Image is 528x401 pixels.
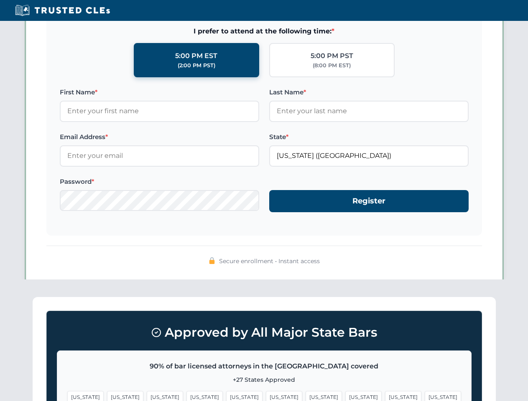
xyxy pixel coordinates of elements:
[60,26,469,37] span: I prefer to attend at the following time:
[269,190,469,212] button: Register
[67,361,461,372] p: 90% of bar licensed attorneys in the [GEOGRAPHIC_DATA] covered
[60,87,259,97] label: First Name
[175,51,217,61] div: 5:00 PM EST
[269,87,469,97] label: Last Name
[311,51,353,61] div: 5:00 PM PST
[60,101,259,122] input: Enter your first name
[178,61,215,70] div: (2:00 PM PST)
[269,145,469,166] input: Florida (FL)
[60,177,259,187] label: Password
[57,321,472,344] h3: Approved by All Major State Bars
[13,4,112,17] img: Trusted CLEs
[209,257,215,264] img: 🔒
[269,132,469,142] label: State
[269,101,469,122] input: Enter your last name
[60,132,259,142] label: Email Address
[60,145,259,166] input: Enter your email
[219,256,320,266] span: Secure enrollment • Instant access
[313,61,351,70] div: (8:00 PM EST)
[67,375,461,384] p: +27 States Approved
